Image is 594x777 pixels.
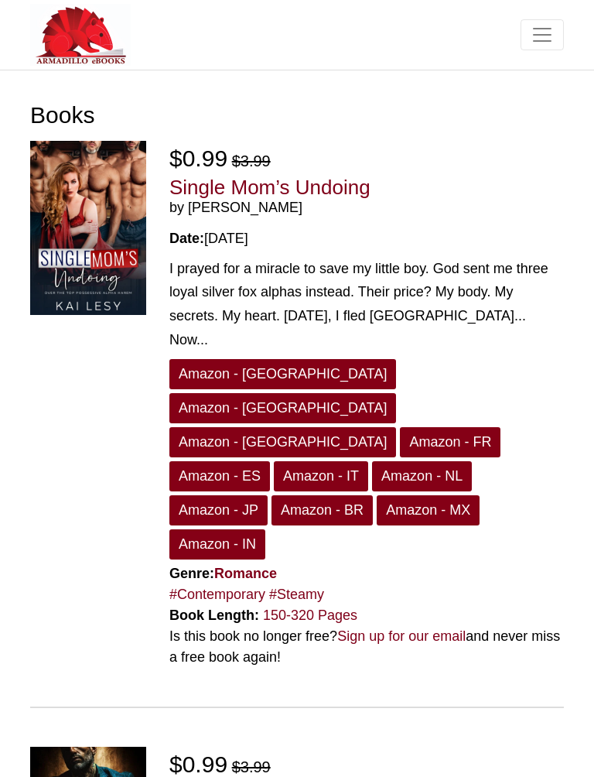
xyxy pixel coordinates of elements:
[169,359,396,389] a: Amazon - [GEOGRAPHIC_DATA]
[214,566,277,581] a: Romance
[169,257,564,351] div: I prayed for a miracle to save my little boy. God sent me three loyal silver fox alphas instead. ...
[269,587,324,602] a: #Steamy
[169,228,564,249] div: [DATE]
[30,101,564,129] h1: Books
[263,608,357,623] a: 150-320 Pages
[169,393,396,423] a: Amazon - [GEOGRAPHIC_DATA]
[30,141,146,315] img: Single Mom’s Undoing
[169,427,396,457] a: Amazon - [GEOGRAPHIC_DATA]
[372,461,472,491] a: Amazon - NL
[169,176,370,199] a: Single Mom’s Undoing
[169,461,270,491] a: Amazon - ES
[169,751,227,777] span: $0.99
[274,461,368,491] a: Amazon - IT
[169,626,564,668] div: Is this book no longer free? and never miss a free book again!
[169,608,259,623] strong: Book Length:
[271,495,373,525] a: Amazon - BR
[169,587,265,602] a: #Contemporary
[169,566,277,581] strong: Genre:
[232,758,271,775] del: $3.99
[377,495,480,525] a: Amazon - MX
[232,152,271,169] del: $3.99
[169,495,268,525] a: Amazon - JP
[169,200,564,217] span: by [PERSON_NAME]
[169,231,204,246] strong: Date:
[169,529,265,560] a: Amazon - IN
[169,145,227,171] span: $0.99
[30,4,131,66] img: Armadilloebooks
[337,628,466,644] a: Sign up for our email
[400,427,500,457] a: Amazon - FR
